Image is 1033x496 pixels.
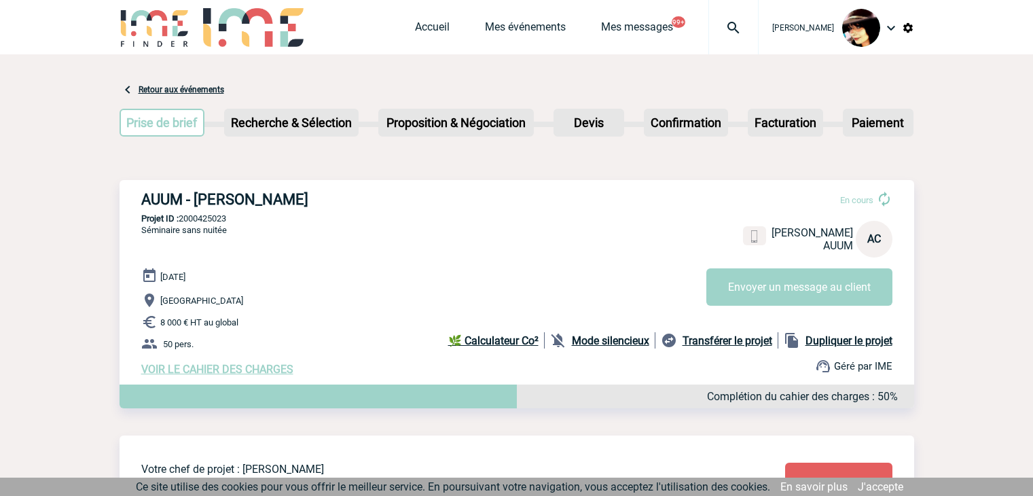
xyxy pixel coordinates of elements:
a: En savoir plus [780,480,848,493]
span: 8 000 € HT au global [160,317,238,327]
span: AC [867,232,881,245]
b: Mode silencieux [572,334,649,347]
span: Séminaire sans nuitée [141,225,227,235]
span: AUUM [823,239,853,252]
img: support.png [815,358,831,374]
b: Dupliquer le projet [805,334,892,347]
span: Ce site utilise des cookies pour vous offrir le meilleur service. En poursuivant votre navigation... [136,480,770,493]
img: file_copy-black-24dp.png [784,332,800,349]
button: Envoyer un message au client [706,268,892,306]
b: 🌿 Calculateur Co² [448,334,539,347]
span: Géré par IME [834,360,892,372]
a: Mes événements [485,20,566,39]
p: Prise de brief [121,110,204,135]
span: [PERSON_NAME] [772,23,834,33]
a: Mes messages [601,20,673,39]
button: 99+ [672,16,685,28]
span: [GEOGRAPHIC_DATA] [160,296,243,306]
p: Facturation [749,110,822,135]
span: 50 pers. [163,339,194,349]
span: En cours [840,195,873,205]
img: 101023-0.jpg [842,9,880,47]
a: VOIR LE CAHIER DES CHARGES [141,363,293,376]
a: Retour aux événements [139,85,224,94]
h3: AUUM - [PERSON_NAME] [141,191,549,208]
p: Proposition & Négociation [380,110,532,135]
p: Recherche & Sélection [225,110,357,135]
a: 🌿 Calculateur Co² [448,332,545,349]
span: Modifier [819,476,858,489]
a: J'accepte [858,480,903,493]
a: Accueil [415,20,450,39]
p: Confirmation [645,110,727,135]
img: portable.png [748,230,761,243]
span: [DATE] [160,272,185,282]
img: IME-Finder [120,8,190,47]
b: Transférer le projet [683,334,772,347]
p: 2000425023 [120,213,914,224]
p: Devis [555,110,623,135]
p: Votre chef de projet : [PERSON_NAME] [141,463,705,476]
b: Projet ID : [141,213,179,224]
p: Paiement [844,110,912,135]
span: [PERSON_NAME] [772,226,853,239]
